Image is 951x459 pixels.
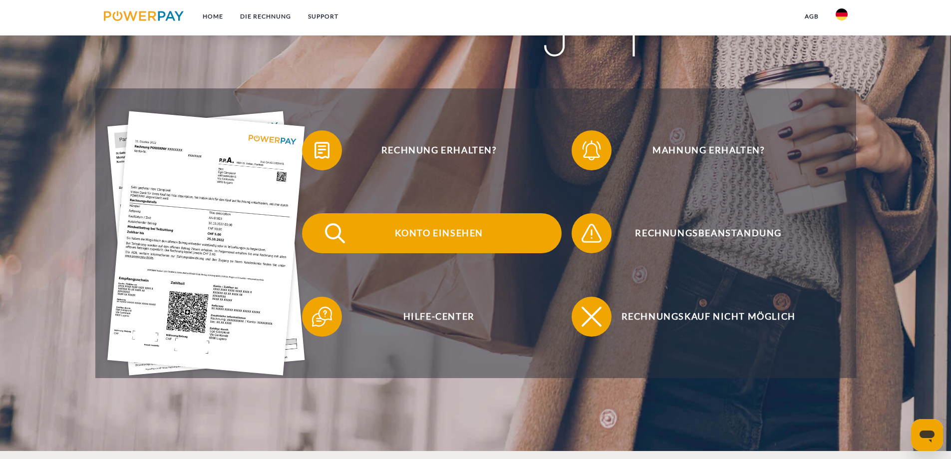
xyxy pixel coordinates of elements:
a: agb [796,7,827,25]
button: Mahnung erhalten? [572,130,831,170]
button: Konto einsehen [302,213,562,253]
img: qb_search.svg [322,221,347,246]
span: Mahnung erhalten? [586,130,831,170]
img: qb_help.svg [310,304,334,329]
button: Rechnungsbeanstandung [572,213,831,253]
span: Rechnung erhalten? [317,130,561,170]
iframe: Schaltfläche zum Öffnen des Messaging-Fensters [911,419,943,451]
span: Konto einsehen [317,213,561,253]
a: DIE RECHNUNG [232,7,300,25]
span: Rechnungsbeanstandung [586,213,831,253]
img: single_invoice_powerpay_de.jpg [107,111,305,376]
img: qb_close.svg [579,304,604,329]
span: Hilfe-Center [317,297,561,337]
button: Rechnung erhalten? [302,130,562,170]
a: SUPPORT [300,7,347,25]
a: Home [194,7,232,25]
img: logo-powerpay.svg [104,11,184,21]
img: de [836,8,848,20]
button: Rechnungskauf nicht möglich [572,297,831,337]
span: Rechnungskauf nicht möglich [586,297,831,337]
img: qb_bill.svg [310,138,334,163]
button: Hilfe-Center [302,297,562,337]
img: qb_bell.svg [579,138,604,163]
img: qb_warning.svg [579,221,604,246]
